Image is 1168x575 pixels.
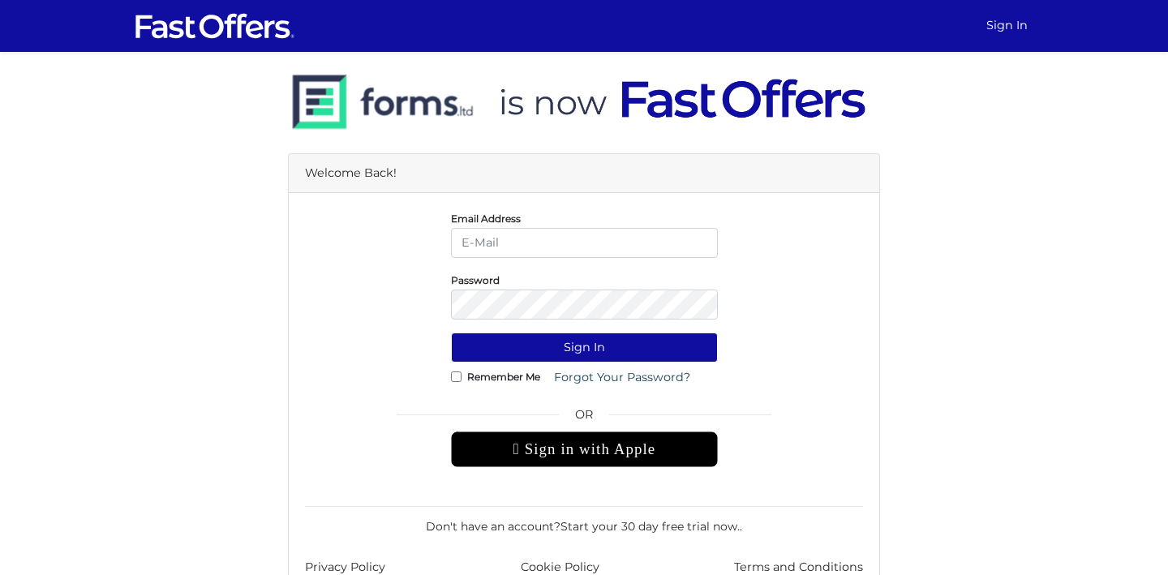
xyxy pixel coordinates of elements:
a: Start your 30 day free trial now. [560,519,740,534]
label: Email Address [451,217,521,221]
button: Sign In [451,333,718,363]
div: Don't have an account? . [305,506,863,535]
label: Password [451,278,500,282]
a: Sign In [980,10,1034,41]
label: Remember Me [467,375,540,379]
input: E-Mail [451,228,718,258]
span: OR [451,406,718,431]
div: Welcome Back! [289,154,879,193]
div: Sign in with Apple [451,431,718,467]
a: Forgot Your Password? [543,363,701,393]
